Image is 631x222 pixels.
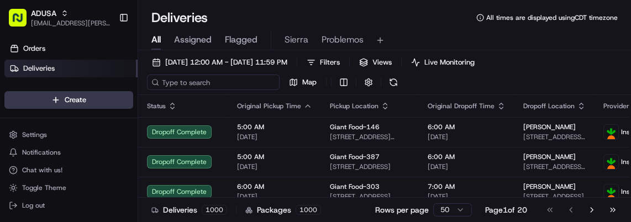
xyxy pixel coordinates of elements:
[22,183,66,192] span: Toggle Theme
[428,123,506,131] span: 6:00 AM
[22,201,45,210] span: Log out
[202,205,227,215] div: 1000
[4,60,138,77] a: Deliveries
[151,33,161,46] span: All
[285,33,308,46] span: Sierra
[4,127,133,142] button: Settings
[29,71,182,83] input: Clear
[604,184,618,199] img: profile_instacart_ahold_partner.png
[147,55,292,70] button: [DATE] 12:00 AM - [DATE] 11:59 PM
[296,205,321,215] div: 1000
[237,182,312,191] span: 6:00 AM
[372,57,392,67] span: Views
[428,182,506,191] span: 7:00 AM
[523,182,576,191] span: [PERSON_NAME]
[4,198,133,213] button: Log out
[31,19,110,28] button: [EMAIL_ADDRESS][PERSON_NAME][DOMAIN_NAME]
[284,75,322,90] button: Map
[330,152,380,161] span: Giant Food-387
[237,162,312,171] span: [DATE]
[245,204,321,215] div: Packages
[428,102,495,110] span: Original Dropoff Time
[428,152,506,161] span: 6:00 AM
[330,102,378,110] span: Pickup Location
[523,152,576,161] span: [PERSON_NAME]
[523,192,586,201] span: [STREET_ADDRESS]
[4,162,133,178] button: Chat with us!
[4,40,138,57] a: Orders
[320,57,340,67] span: Filters
[604,125,618,139] img: profile_instacart_ahold_partner.png
[78,140,134,149] a: Powered byPylon
[38,105,181,117] div: Start new chat
[354,55,397,70] button: Views
[22,130,47,139] span: Settings
[4,4,114,31] button: ADUSA[EMAIL_ADDRESS][PERSON_NAME][DOMAIN_NAME]
[110,140,134,149] span: Pylon
[428,162,506,171] span: [DATE]
[237,152,312,161] span: 5:00 AM
[11,11,33,33] img: Nash
[22,148,61,157] span: Notifications
[151,204,227,215] div: Deliveries
[322,33,364,46] span: Problemos
[386,75,401,90] button: Refresh
[523,133,586,141] span: [STREET_ADDRESS][PERSON_NAME]
[486,13,618,22] span: All times are displayed using CDT timezone
[237,123,312,131] span: 5:00 AM
[302,77,317,87] span: Map
[302,55,345,70] button: Filters
[31,8,56,19] button: ADUSA
[237,192,312,201] span: [DATE]
[4,145,133,160] button: Notifications
[604,155,618,169] img: profile_instacart_ahold_partner.png
[428,192,506,201] span: [DATE]
[147,75,280,90] input: Type to search
[11,105,31,125] img: 1736555255976-a54dd68f-1ca7-489b-9aae-adbdc363a1c4
[237,102,301,110] span: Original Pickup Time
[330,162,410,171] span: [STREET_ADDRESS]
[23,64,55,73] span: Deliveries
[330,192,410,201] span: [STREET_ADDRESS]
[424,57,475,67] span: Live Monitoring
[485,204,527,215] div: Page 1 of 20
[11,44,201,62] p: Welcome 👋
[603,102,629,110] span: Provider
[4,180,133,195] button: Toggle Theme
[237,133,312,141] span: [DATE]
[330,133,410,141] span: [STREET_ADDRESS][PERSON_NAME]
[523,102,575,110] span: Dropoff Location
[147,102,166,110] span: Status
[375,204,429,215] p: Rows per page
[523,123,576,131] span: [PERSON_NAME]
[406,55,480,70] button: Live Monitoring
[330,123,380,131] span: Giant Food-146
[428,133,506,141] span: [DATE]
[4,91,133,109] button: Create
[225,33,257,46] span: Flagged
[165,57,287,67] span: [DATE] 12:00 AM - [DATE] 11:59 PM
[174,33,212,46] span: Assigned
[188,109,201,122] button: Start new chat
[330,182,380,191] span: Giant Food-303
[523,162,586,171] span: [STREET_ADDRESS][PERSON_NAME]
[22,166,62,175] span: Chat with us!
[65,95,86,105] span: Create
[38,117,140,125] div: We're available if you need us!
[151,9,208,27] h1: Deliveries
[23,44,45,54] span: Orders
